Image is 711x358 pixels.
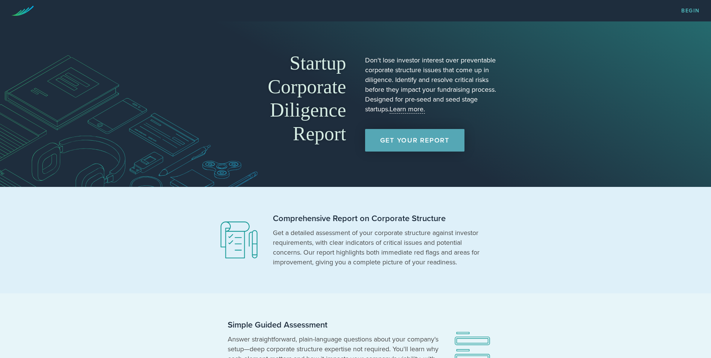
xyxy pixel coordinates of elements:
h1: Startup Corporate Diligence Report [213,52,346,146]
a: Get Your Report [365,129,464,152]
a: Learn more. [390,105,425,114]
p: Get a detailed assessment of your corporate structure against investor requirements, with clear i... [273,228,484,267]
p: Don't lose investor interest over preventable corporate structure issues that come up in diligenc... [365,55,499,114]
h2: Simple Guided Assessment [228,320,438,331]
h2: Comprehensive Report on Corporate Structure [273,213,484,224]
a: Begin [681,8,700,14]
